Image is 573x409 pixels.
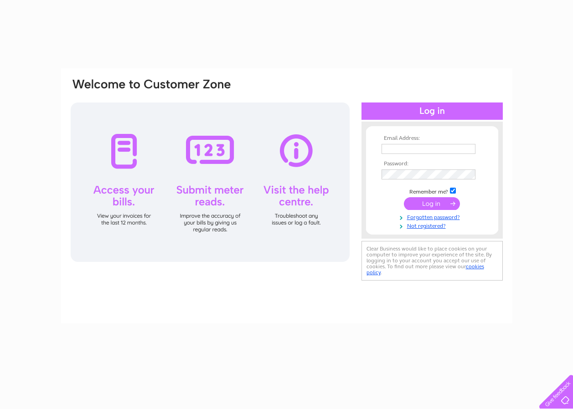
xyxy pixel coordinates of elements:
[382,221,485,230] a: Not registered?
[367,263,484,276] a: cookies policy
[379,135,485,142] th: Email Address:
[379,186,485,195] td: Remember me?
[379,161,485,167] th: Password:
[382,212,485,221] a: Forgotten password?
[361,241,503,281] div: Clear Business would like to place cookies on your computer to improve your experience of the sit...
[404,197,460,210] input: Submit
